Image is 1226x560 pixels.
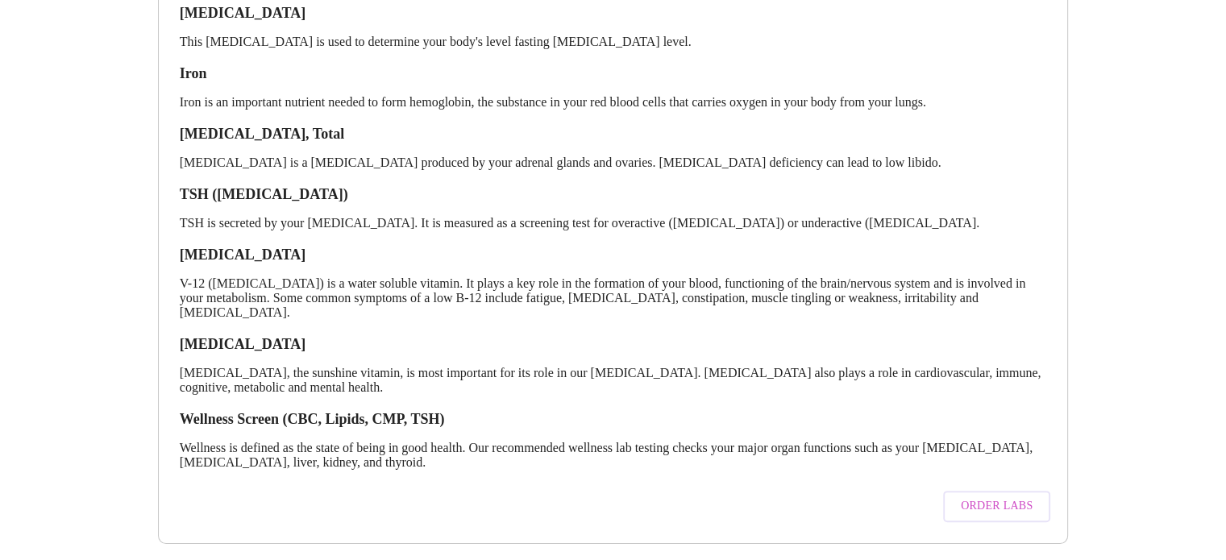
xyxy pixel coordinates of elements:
p: V-12 ([MEDICAL_DATA]) is a water soluble vitamin. It plays a key role in the formation of your bl... [180,276,1047,320]
p: Wellness is defined as the state of being in good health. Our recommended wellness lab testing ch... [180,441,1047,470]
span: Order Labs [961,496,1033,516]
p: Iron is an important nutrient needed to form hemoglobin, the substance in your red blood cells th... [180,95,1047,110]
p: TSH is secreted by your [MEDICAL_DATA]. It is measured as a screening test for overactive ([MEDIC... [180,216,1047,230]
h3: Wellness Screen (CBC, Lipids, CMP, TSH) [180,411,1047,428]
h3: [MEDICAL_DATA] [180,247,1047,263]
h3: [MEDICAL_DATA] [180,336,1047,353]
p: This [MEDICAL_DATA] is used to determine your body's level fasting [MEDICAL_DATA] level. [180,35,1047,49]
p: [MEDICAL_DATA] is a [MEDICAL_DATA] produced by your adrenal glands and ovaries. [MEDICAL_DATA] de... [180,156,1047,170]
h3: [MEDICAL_DATA] [180,5,1047,22]
h3: TSH ([MEDICAL_DATA]) [180,186,1047,203]
a: Order Labs [939,483,1054,530]
p: [MEDICAL_DATA], the sunshine vitamin, is most important for its role in our [MEDICAL_DATA]. [MEDI... [180,366,1047,395]
h3: Iron [180,65,1047,82]
button: Order Labs [943,491,1050,522]
h3: [MEDICAL_DATA], Total [180,126,1047,143]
